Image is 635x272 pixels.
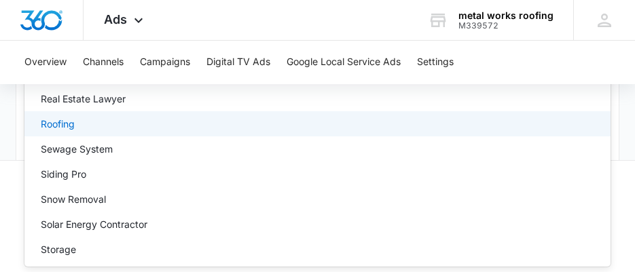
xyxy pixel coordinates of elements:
p: Siding Pro [41,167,86,181]
p: Roofing [41,117,75,131]
button: Channels [83,41,124,84]
p: Storage [41,242,76,256]
p: Real Estate Lawyer [41,92,126,106]
p: Solar Energy Contractor [41,217,147,231]
button: Campaigns [140,41,190,84]
button: Google Local Service Ads [287,41,401,84]
p: Snow Removal [41,192,106,206]
span: Ads [104,12,127,26]
button: Digital TV Ads [206,41,270,84]
button: Overview [24,41,67,84]
div: account name [458,10,554,21]
button: Settings [417,41,454,84]
p: Sewage System [41,142,113,156]
div: account id [458,21,554,31]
